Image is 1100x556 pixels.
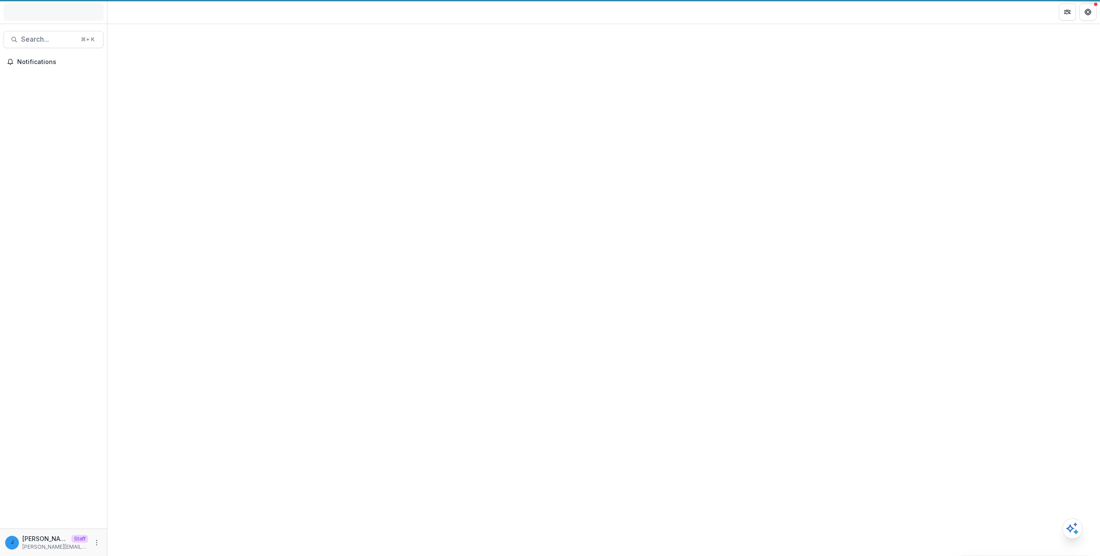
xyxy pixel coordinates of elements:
[92,538,102,548] button: More
[22,534,68,543] p: [PERSON_NAME][EMAIL_ADDRESS][DOMAIN_NAME]
[17,58,100,66] span: Notifications
[79,35,96,44] div: ⌘ + K
[11,540,14,545] div: jonah@trytemelio.com
[111,6,147,18] nav: breadcrumb
[21,35,76,43] span: Search...
[3,31,104,48] button: Search...
[71,535,88,543] p: Staff
[1079,3,1097,21] button: Get Help
[3,55,104,69] button: Notifications
[1062,518,1083,539] button: Open AI Assistant
[22,543,88,551] p: [PERSON_NAME][EMAIL_ADDRESS][DOMAIN_NAME]
[1059,3,1076,21] button: Partners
